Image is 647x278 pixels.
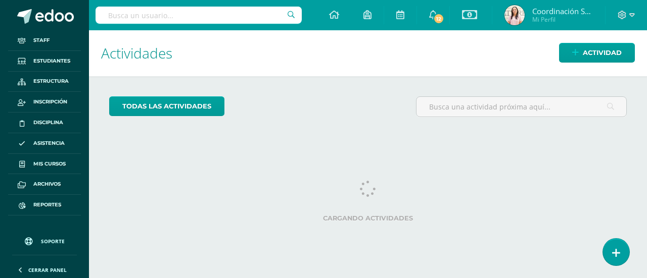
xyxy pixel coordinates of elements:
[8,51,81,72] a: Estudiantes
[33,139,65,147] span: Asistencia
[33,160,66,168] span: Mis cursos
[433,13,444,24] span: 12
[8,72,81,92] a: Estructura
[8,113,81,133] a: Disciplina
[28,266,67,273] span: Cerrar panel
[33,119,63,127] span: Disciplina
[33,201,61,209] span: Reportes
[33,57,70,65] span: Estudiantes
[8,195,81,215] a: Reportes
[41,238,65,245] span: Soporte
[33,36,50,44] span: Staff
[101,30,635,76] h1: Actividades
[8,133,81,154] a: Asistencia
[96,7,302,24] input: Busca un usuario...
[8,174,81,195] a: Archivos
[109,214,627,222] label: Cargando actividades
[417,97,626,117] input: Busca una actividad próxima aquí...
[33,98,67,106] span: Inscripción
[532,15,593,24] span: Mi Perfil
[559,43,635,63] a: Actividad
[8,92,81,113] a: Inscripción
[8,154,81,175] a: Mis cursos
[12,228,77,252] a: Soporte
[109,96,224,116] a: todas las Actividades
[33,77,69,85] span: Estructura
[583,43,622,62] span: Actividad
[33,180,61,188] span: Archivos
[504,5,525,25] img: d2942744f9c745a4cff7aa76c081e4cf.png
[8,30,81,51] a: Staff
[532,6,593,16] span: Coordinación Secundaria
